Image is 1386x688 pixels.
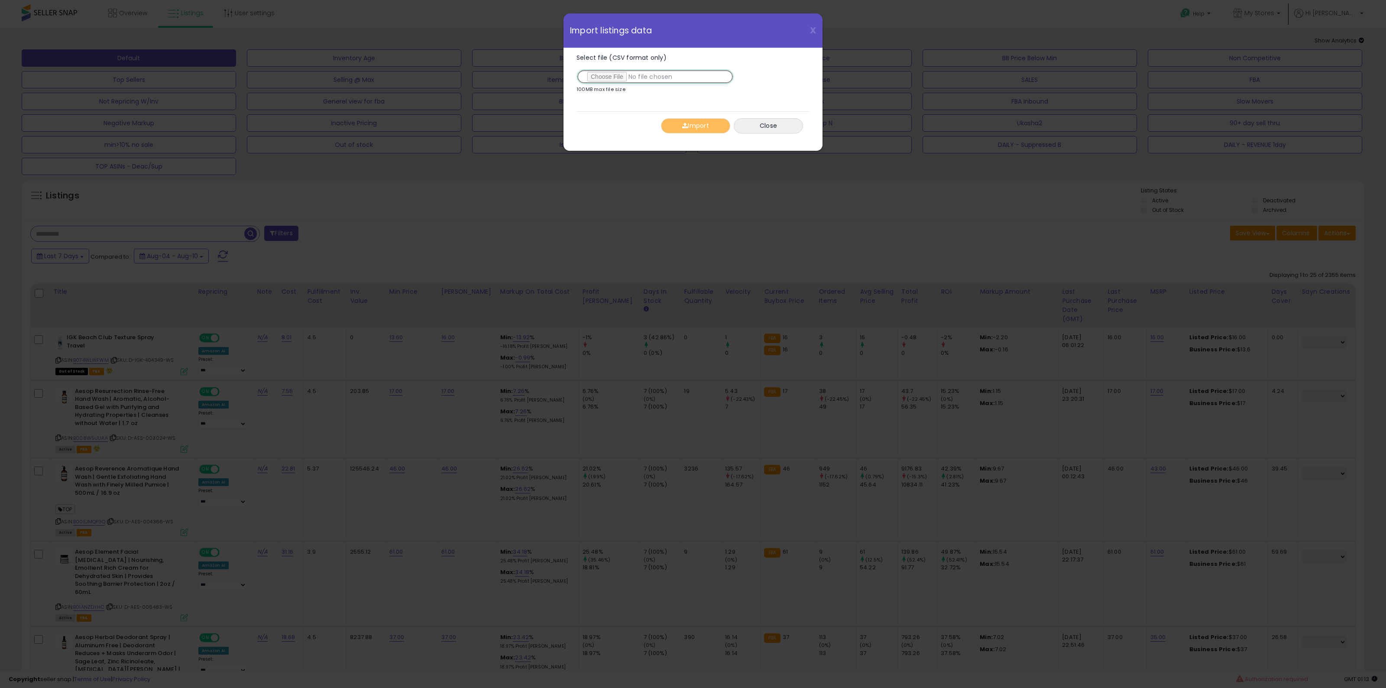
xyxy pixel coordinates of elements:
[734,118,803,133] button: Close
[661,118,730,133] button: Import
[576,87,625,92] p: 100MB max file size
[570,26,652,35] span: Import listings data
[810,24,816,36] span: X
[576,53,667,62] span: Select file (CSV format only)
